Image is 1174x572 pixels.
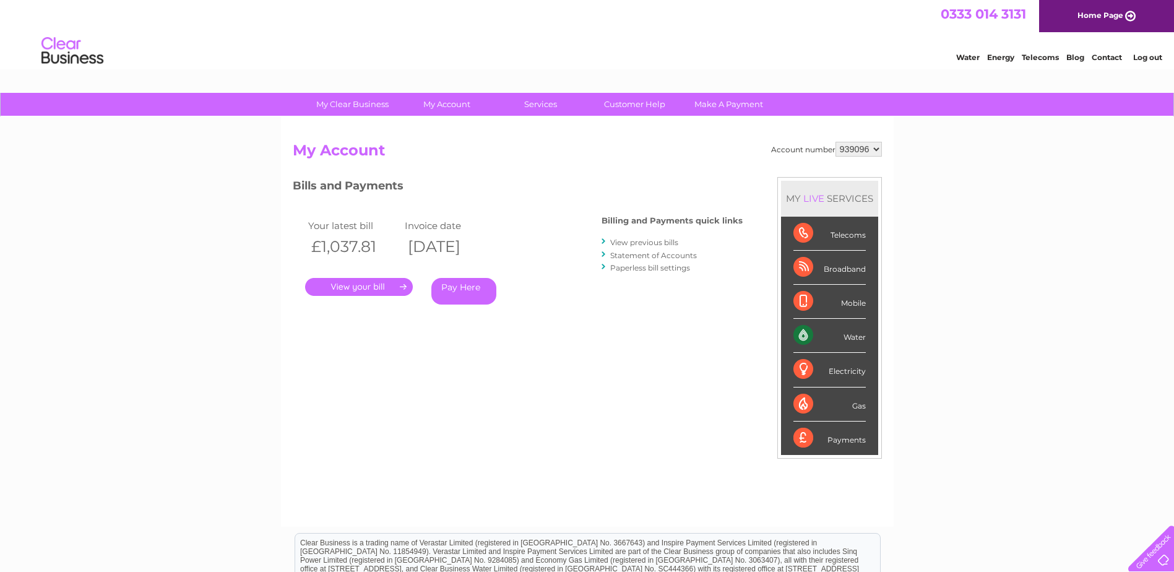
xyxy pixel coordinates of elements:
[793,285,866,319] div: Mobile
[402,217,498,234] td: Invoice date
[610,251,697,260] a: Statement of Accounts
[610,238,678,247] a: View previous bills
[293,177,743,199] h3: Bills and Payments
[584,93,686,116] a: Customer Help
[793,217,866,251] div: Telecoms
[793,353,866,387] div: Electricity
[41,32,104,70] img: logo.png
[305,217,402,234] td: Your latest bill
[1133,53,1162,62] a: Log out
[402,234,498,259] th: [DATE]
[987,53,1014,62] a: Energy
[793,388,866,422] div: Gas
[602,216,743,225] h4: Billing and Payments quick links
[956,53,980,62] a: Water
[301,93,404,116] a: My Clear Business
[395,93,498,116] a: My Account
[610,263,690,272] a: Paperless bill settings
[771,142,882,157] div: Account number
[431,278,496,305] a: Pay Here
[1092,53,1122,62] a: Contact
[490,93,592,116] a: Services
[678,93,780,116] a: Make A Payment
[305,234,402,259] th: £1,037.81
[781,181,878,216] div: MY SERVICES
[1066,53,1084,62] a: Blog
[1022,53,1059,62] a: Telecoms
[793,251,866,285] div: Broadband
[793,319,866,353] div: Water
[295,7,880,60] div: Clear Business is a trading name of Verastar Limited (registered in [GEOGRAPHIC_DATA] No. 3667643...
[305,278,413,296] a: .
[293,142,882,165] h2: My Account
[801,193,827,204] div: LIVE
[793,422,866,455] div: Payments
[941,6,1026,22] a: 0333 014 3131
